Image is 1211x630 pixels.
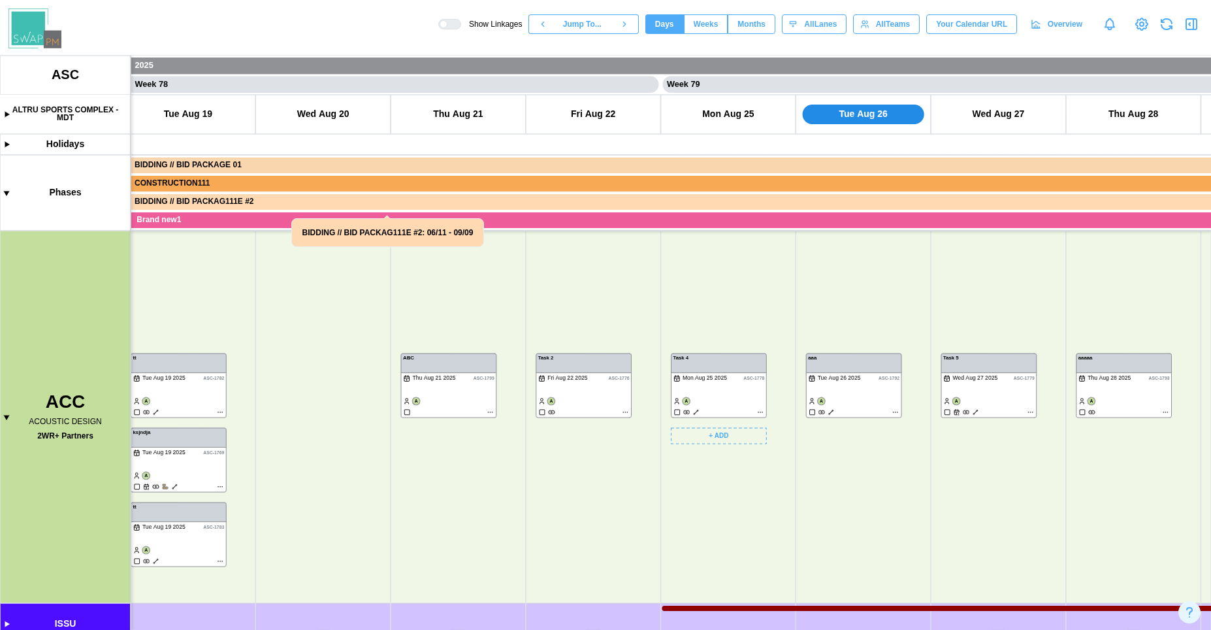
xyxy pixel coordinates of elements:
button: Refresh Grid [1154,11,1179,37]
button: Jump To... [557,14,610,34]
button: AllLanes [782,14,847,34]
span: Months [737,15,766,33]
span: Overview [1048,15,1082,33]
span: Days [655,15,674,33]
button: Your Calendar URL [926,14,1017,34]
button: AllTeams [853,14,920,34]
span: Show Linkages [461,19,522,29]
span: All Lanes [804,15,837,33]
button: Open Drawer [1182,15,1201,33]
span: Jump To... [563,15,602,33]
div: BIDDING // BID PACKAG111E #2: 06/11 - 09/09 [291,218,485,248]
a: Notifications [1099,13,1121,35]
button: Weeks [684,14,728,34]
a: View Project [1133,15,1151,33]
a: Overview [1024,14,1092,34]
span: Your Calendar URL [936,15,1007,33]
button: Days [645,14,684,34]
span: Weeks [694,15,719,33]
img: Swap PM Logo [8,8,61,48]
span: All Teams [876,15,910,33]
button: Months [728,14,775,34]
